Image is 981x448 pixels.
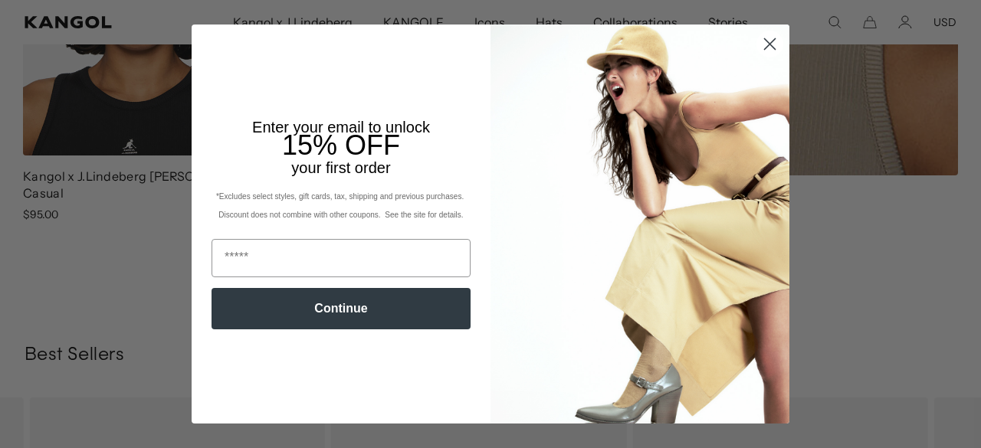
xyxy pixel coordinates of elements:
span: *Excludes select styles, gift cards, tax, shipping and previous purchases. Discount does not comb... [216,192,466,219]
span: your first order [291,159,390,176]
span: 15% OFF [282,129,400,161]
img: 93be19ad-e773-4382-80b9-c9d740c9197f.jpeg [490,25,789,423]
span: Enter your email to unlock [252,119,430,136]
button: Close dialog [756,31,783,57]
input: Email [212,239,471,277]
button: Continue [212,288,471,329]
